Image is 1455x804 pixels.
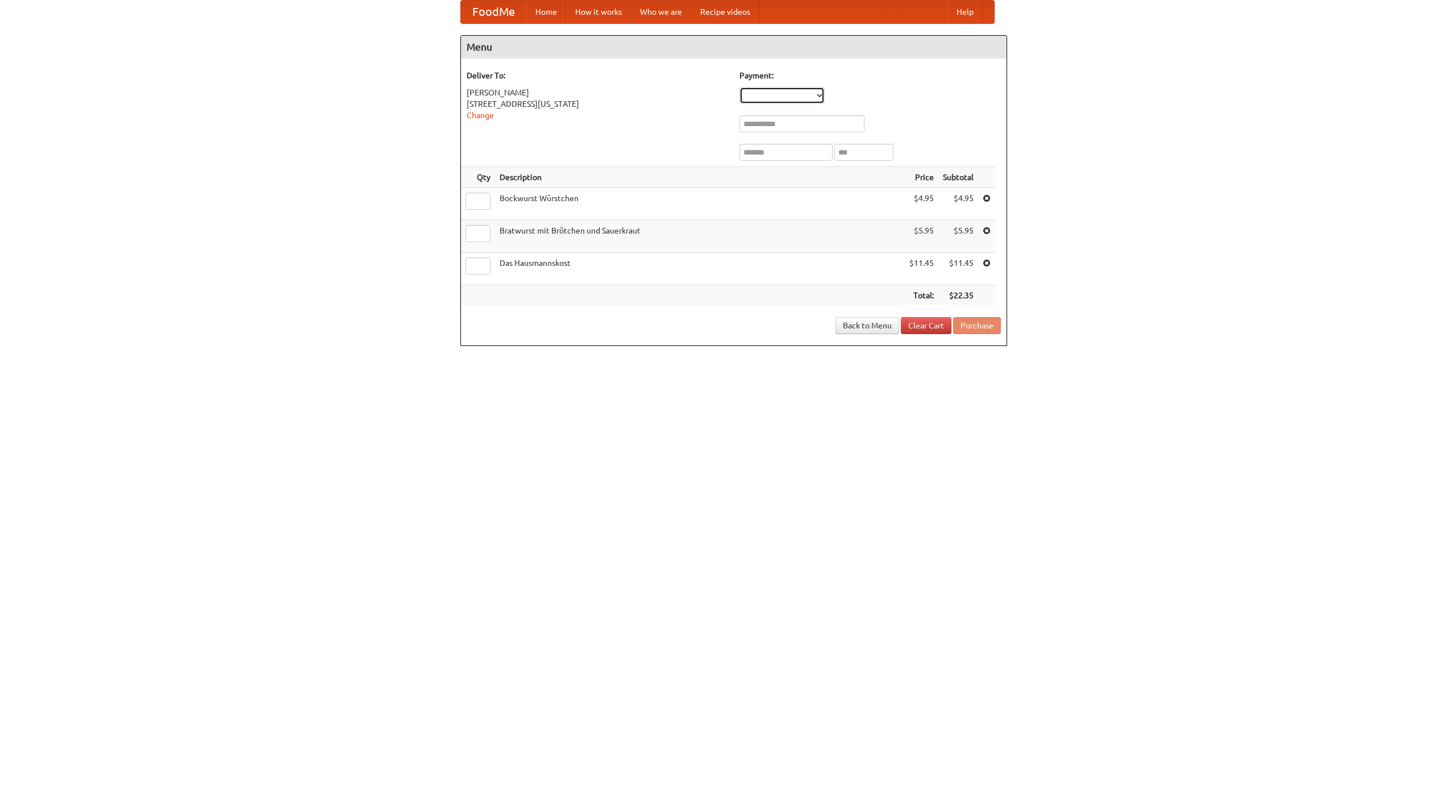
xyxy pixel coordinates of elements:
[905,188,938,220] td: $4.95
[905,285,938,306] th: Total:
[467,98,728,110] div: [STREET_ADDRESS][US_STATE]
[495,188,905,220] td: Bockwurst Würstchen
[631,1,691,23] a: Who we are
[526,1,566,23] a: Home
[495,220,905,253] td: Bratwurst mit Brötchen und Sauerkraut
[495,253,905,285] td: Das Hausmannskost
[901,317,951,334] a: Clear Cart
[938,167,978,188] th: Subtotal
[467,111,494,120] a: Change
[938,188,978,220] td: $4.95
[905,220,938,253] td: $5.95
[938,220,978,253] td: $5.95
[467,87,728,98] div: [PERSON_NAME]
[566,1,631,23] a: How it works
[495,167,905,188] th: Description
[691,1,759,23] a: Recipe videos
[467,70,728,81] h5: Deliver To:
[938,285,978,306] th: $22.35
[905,167,938,188] th: Price
[947,1,983,23] a: Help
[938,253,978,285] td: $11.45
[461,1,526,23] a: FoodMe
[953,317,1001,334] button: Purchase
[461,36,1007,59] h4: Menu
[905,253,938,285] td: $11.45
[835,317,899,334] a: Back to Menu
[461,167,495,188] th: Qty
[739,70,1001,81] h5: Payment:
